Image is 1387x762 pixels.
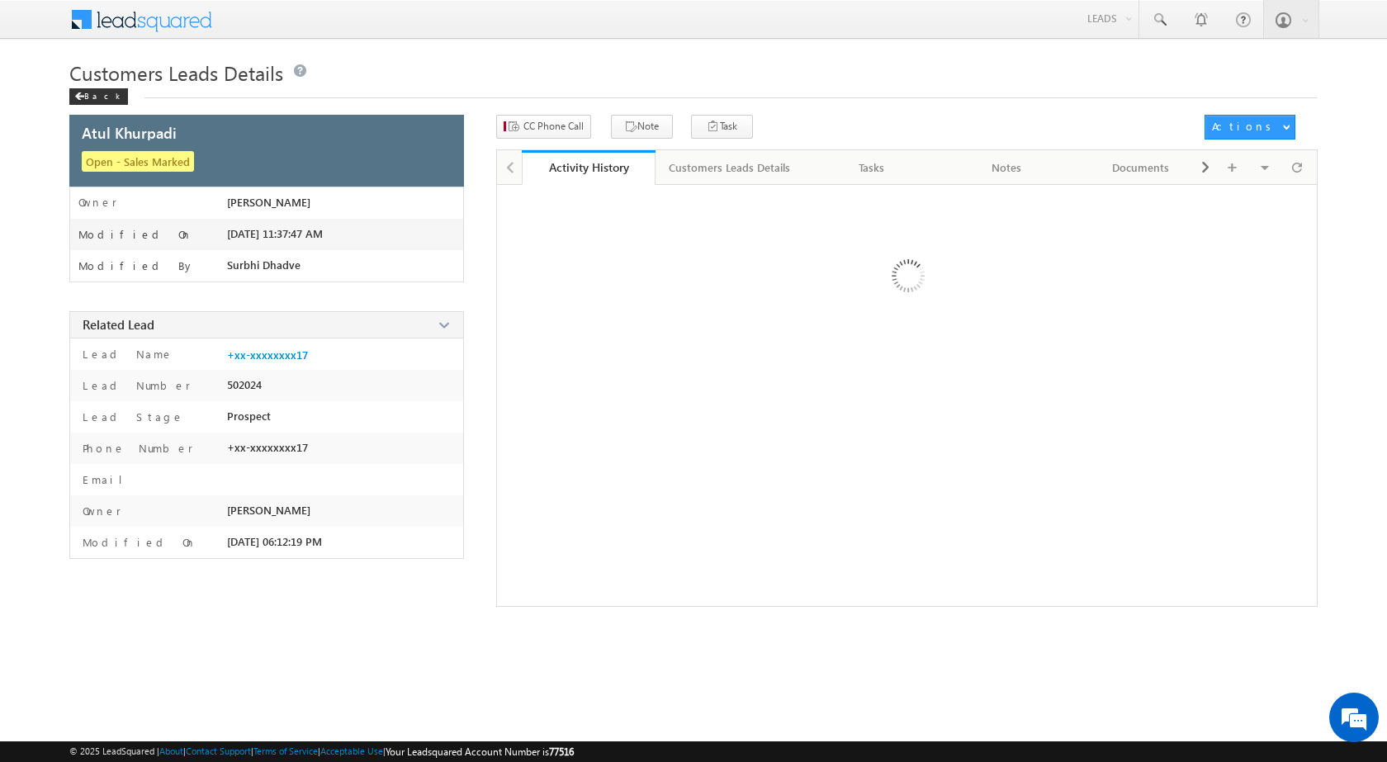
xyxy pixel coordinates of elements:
[940,150,1074,185] a: Notes
[227,348,308,362] a: +xx-xxxxxxxx17
[78,441,193,456] label: Phone Number
[1212,119,1277,134] div: Actions
[69,59,283,86] span: Customers Leads Details
[83,316,154,333] span: Related Lead
[69,744,574,760] span: © 2025 LeadSquared | | | | |
[186,745,251,756] a: Contact Support
[522,150,656,185] a: Activity History
[253,745,318,756] a: Terms of Service
[78,196,117,209] label: Owner
[82,151,194,172] span: Open - Sales Marked
[320,745,383,756] a: Acceptable Use
[78,228,192,241] label: Modified On
[227,409,271,423] span: Prospect
[78,259,195,272] label: Modified By
[69,88,128,105] div: Back
[227,196,310,209] span: [PERSON_NAME]
[496,115,591,139] button: CC Phone Call
[691,115,753,139] button: Task
[82,125,177,140] span: Atul Khurpadi
[78,472,135,487] label: Email
[549,745,574,758] span: 77516
[227,504,310,517] span: [PERSON_NAME]
[78,347,173,362] label: Lead Name
[1087,158,1194,177] div: Documents
[805,150,940,185] a: Tasks
[821,193,992,364] img: Loading ...
[953,158,1059,177] div: Notes
[227,378,262,391] span: 502024
[386,745,574,758] span: Your Leadsquared Account Number is
[227,535,322,548] span: [DATE] 06:12:19 PM
[656,150,805,185] a: Customers Leads Details
[227,441,308,454] span: +xx-xxxxxxxx17
[78,378,191,393] label: Lead Number
[78,504,121,518] label: Owner
[1074,150,1209,185] a: Documents
[227,227,323,240] span: [DATE] 11:37:47 AM
[1205,115,1295,140] button: Actions
[78,535,196,550] label: Modified On
[534,159,644,175] div: Activity History
[523,119,584,134] span: CC Phone Call
[159,745,183,756] a: About
[818,158,925,177] div: Tasks
[78,409,184,424] label: Lead Stage
[227,258,301,272] span: Surbhi Dhadve
[669,158,790,177] div: Customers Leads Details
[611,115,673,139] button: Note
